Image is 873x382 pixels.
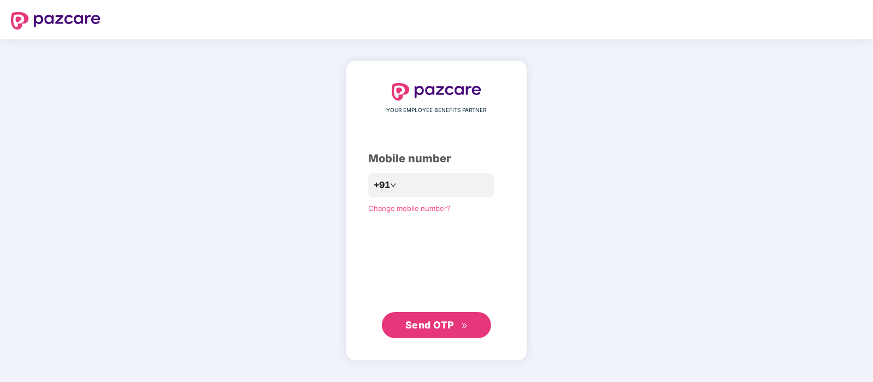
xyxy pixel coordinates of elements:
[374,178,390,192] span: +91
[11,12,101,30] img: logo
[387,106,487,115] span: YOUR EMPLOYEE BENEFITS PARTNER
[405,319,454,331] span: Send OTP
[382,312,491,338] button: Send OTPdouble-right
[368,150,505,167] div: Mobile number
[392,83,481,101] img: logo
[461,322,468,330] span: double-right
[368,204,451,213] a: Change mobile number?
[390,182,397,189] span: down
